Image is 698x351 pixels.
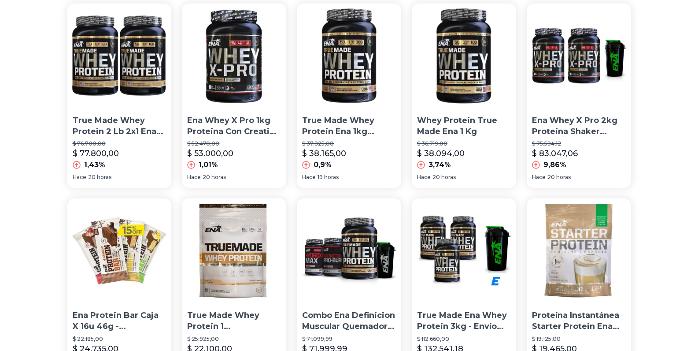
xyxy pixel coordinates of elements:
[67,4,172,108] img: True Made Whey Protein 2 Lb 2x1 Ena Sport Proteína Aislada Y Concentrada
[412,198,516,303] img: True Made Ena Whey Protein 3kg - Envío Gratis + Shaker
[417,174,431,181] span: Hace
[302,147,346,160] p: $ 38.165,00
[547,174,571,181] span: 20 horas
[302,310,396,332] p: Combo Ena Definicion Muscular Quemador Proteina + Shaker
[73,336,166,343] p: $ 22.185,00
[314,160,332,170] p: 0,9%
[73,140,166,147] p: $ 76.700,00
[432,174,456,181] span: 20 horas
[532,115,626,137] p: Ena Whey X Pro 2kg Proteina Shaker Crecimiento Envio Gratis
[527,4,631,188] a: Ena Whey X Pro 2kg Proteina Shaker Crecimiento Envio GratisEna Whey X Pro 2kg Proteina Shaker Cre...
[182,4,286,188] a: Ena Whey X Pro 1kg Proteina Con Creatina Y Glutamina OlivosEna Whey X Pro 1kg Proteina Con Creati...
[187,147,233,160] p: $ 53.000,00
[203,174,226,181] span: 20 horas
[318,174,339,181] span: 19 horas
[88,174,111,181] span: 20 horas
[412,4,516,188] a: Whey Protein True Made Ena 1 KgWhey Protein True Made Ena 1 Kg$ 36.719,00$ 38.094,003,74%Hace20 h...
[417,140,511,147] p: $ 36.719,00
[73,310,166,332] p: Ena Protein Bar Caja X 16u 46g - [PERSON_NAME] De Proteina Sabores
[73,147,119,160] p: $ 77.800,00
[532,336,626,343] p: $ 19.125,00
[187,140,281,147] p: $ 52.470,00
[302,336,396,343] p: $ 71.099,99
[532,310,626,332] p: Proteína Instantánea Starter Protein Ena Sport 400g
[187,310,281,332] p: True Made Whey Protein 1 [PERSON_NAME] Proteina [PERSON_NAME] De Leche
[297,4,401,108] img: True Made Whey Protein Ena 1kg Concentrada Isolada Truemade
[417,115,511,137] p: Whey Protein True Made Ena 1 Kg
[73,115,166,137] p: True Made Whey Protein 2 Lb 2x1 Ena Sport Proteína Aislada Y Concentrada
[527,198,631,303] img: Proteína Instantánea Starter Protein Ena Sport 400g
[199,160,218,170] p: 1,01%
[84,160,105,170] p: 1,43%
[417,336,511,343] p: $ 112.660,00
[187,115,281,137] p: Ena Whey X Pro 1kg Proteina Con Creatina Y Glutamina Olivos
[412,4,516,108] img: Whey Protein True Made Ena 1 Kg
[417,310,511,332] p: True Made Ena Whey Protein 3kg - Envío Gratis + Shaker
[297,4,401,188] a: True Made Whey Protein Ena 1kg Concentrada Isolada TruemadeTrue Made Whey Protein Ena 1kg Concent...
[297,198,401,303] img: Combo Ena Definicion Muscular Quemador Proteina + Shaker
[73,174,86,181] span: Hace
[532,147,578,160] p: $ 83.047,06
[182,198,286,303] img: True Made Whey Protein 1 Lb - Ena Proteina De Suero De Leche
[428,160,451,170] p: 3,74%
[187,174,201,181] span: Hace
[302,140,396,147] p: $ 37.825,00
[302,174,316,181] span: Hace
[302,115,396,137] p: True Made Whey Protein Ena 1kg Concentrada Isolada Truemade
[182,4,286,108] img: Ena Whey X Pro 1kg Proteina Con Creatina Y Glutamina Olivos
[187,336,281,343] p: $ 25.925,00
[532,174,546,181] span: Hace
[67,198,172,303] img: Ena Protein Bar Caja X 16u 46g - Barras De Proteina Sabores
[532,140,626,147] p: $ 75.594,12
[417,147,465,160] p: $ 38.094,00
[67,4,172,188] a: True Made Whey Protein 2 Lb 2x1 Ena Sport Proteína Aislada Y ConcentradaTrue Made Whey Protein 2 ...
[543,160,566,170] p: 9,86%
[527,4,631,108] img: Ena Whey X Pro 2kg Proteina Shaker Crecimiento Envio Gratis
